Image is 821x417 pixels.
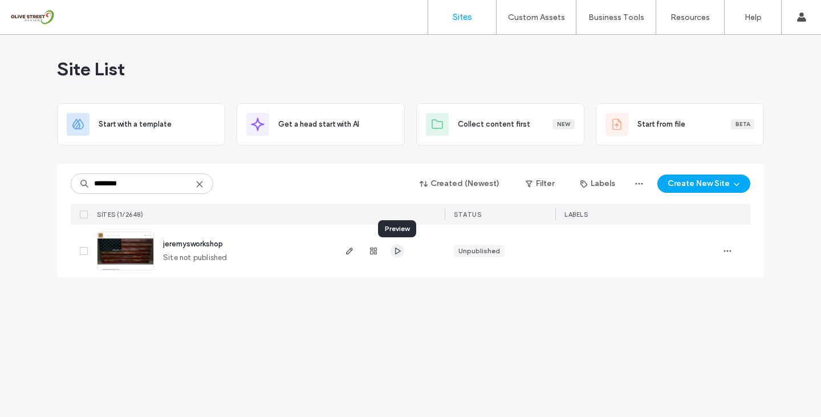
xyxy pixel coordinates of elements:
[237,103,405,145] div: Get a head start with AI
[378,220,416,237] div: Preview
[453,12,472,22] label: Sites
[99,119,172,130] span: Start with a template
[745,13,762,22] label: Help
[458,246,500,256] div: Unpublished
[97,210,143,218] span: SITES (1/2648)
[514,175,566,193] button: Filter
[57,58,125,80] span: Site List
[278,119,359,130] span: Get a head start with AI
[410,175,510,193] button: Created (Newest)
[637,119,685,130] span: Start from file
[570,175,625,193] button: Labels
[670,13,710,22] label: Resources
[163,240,223,248] a: jeremysworkshop
[163,252,227,264] span: Site not published
[552,119,575,129] div: New
[454,210,481,218] span: STATUS
[57,103,225,145] div: Start with a template
[458,119,530,130] span: Collect content first
[508,13,565,22] label: Custom Assets
[731,119,754,129] div: Beta
[657,175,750,193] button: Create New Site
[564,210,588,218] span: LABELS
[416,103,584,145] div: Collect content firstNew
[596,103,764,145] div: Start from fileBeta
[26,8,49,18] span: Help
[588,13,644,22] label: Business Tools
